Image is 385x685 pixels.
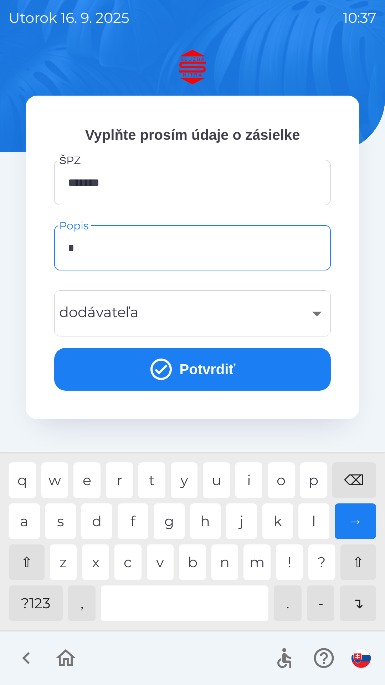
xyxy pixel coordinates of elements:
[54,348,331,391] button: Potvrdiť
[59,153,81,168] label: ŠPZ
[59,218,89,233] label: Popis
[351,649,371,668] img: sk flag
[26,50,359,84] img: Logo
[54,124,331,146] p: Vyplňte prosím údaje o zásielke
[9,7,129,29] p: utorok 16. 9. 2025
[343,7,376,29] p: 10:37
